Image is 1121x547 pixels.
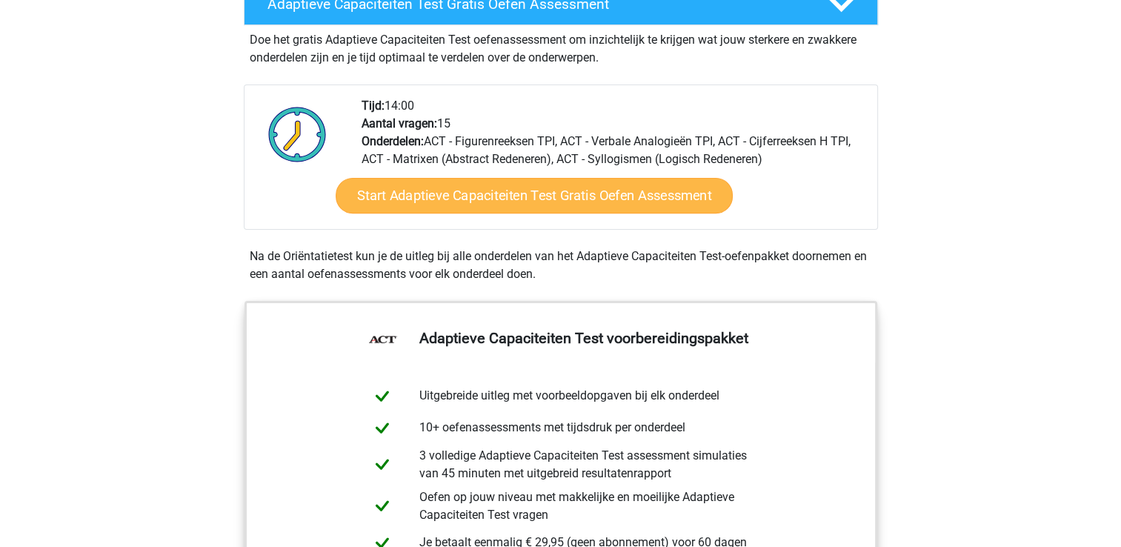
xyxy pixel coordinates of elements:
div: Na de Oriëntatietest kun je de uitleg bij alle onderdelen van het Adaptieve Capaciteiten Test-oef... [244,248,878,283]
b: Tijd: [362,99,385,113]
div: Doe het gratis Adaptieve Capaciteiten Test oefenassessment om inzichtelijk te krijgen wat jouw st... [244,25,878,67]
b: Aantal vragen: [362,116,437,130]
div: 14:00 15 ACT - Figurenreeksen TPI, ACT - Verbale Analogieën TPI, ACT - Cijferreeksen H TPI, ACT -... [350,97,876,229]
b: Onderdelen: [362,134,424,148]
a: Start Adaptieve Capaciteiten Test Gratis Oefen Assessment [336,178,733,213]
img: Klok [260,97,335,171]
